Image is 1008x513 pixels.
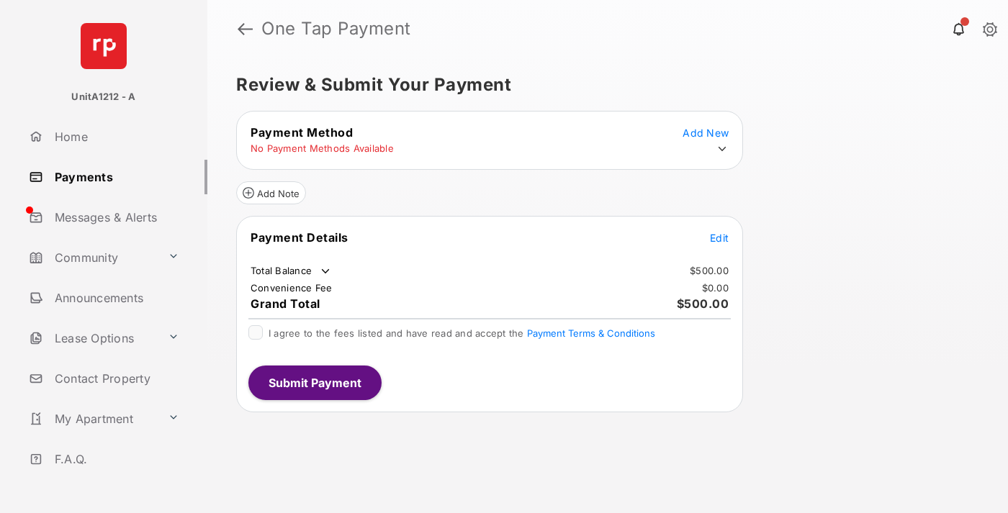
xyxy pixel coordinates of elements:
[23,442,207,476] a: F.A.Q.
[683,125,729,140] button: Add New
[250,142,395,155] td: No Payment Methods Available
[251,125,353,140] span: Payment Method
[251,230,348,245] span: Payment Details
[710,230,729,245] button: Edit
[23,200,207,235] a: Messages & Alerts
[81,23,127,69] img: svg+xml;base64,PHN2ZyB4bWxucz0iaHR0cDovL3d3dy53My5vcmcvMjAwMC9zdmciIHdpZHRoPSI2NCIgaGVpZ2h0PSI2NC...
[23,361,207,396] a: Contact Property
[23,281,207,315] a: Announcements
[23,321,162,355] a: Lease Options
[23,119,207,154] a: Home
[71,90,135,104] p: UnitA1212 - A
[683,127,729,139] span: Add New
[689,264,729,277] td: $500.00
[250,264,333,278] td: Total Balance
[248,366,382,400] button: Submit Payment
[23,240,162,275] a: Community
[710,232,729,244] span: Edit
[236,76,968,94] h5: Review & Submit Your Payment
[527,327,655,339] button: I agree to the fees listed and have read and accept the
[251,296,320,311] span: Grand Total
[23,401,162,436] a: My Apartment
[269,327,655,339] span: I agree to the fees listed and have read and accept the
[236,181,306,204] button: Add Note
[250,281,333,294] td: Convenience Fee
[677,296,729,311] span: $500.00
[261,20,411,37] strong: One Tap Payment
[23,160,207,194] a: Payments
[701,281,729,294] td: $0.00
